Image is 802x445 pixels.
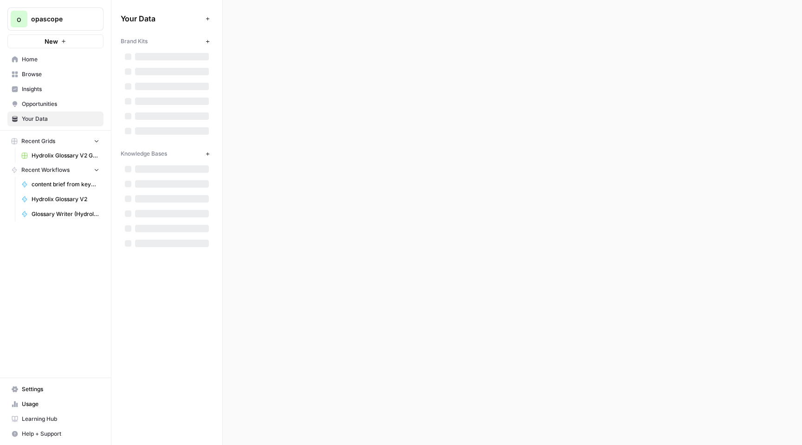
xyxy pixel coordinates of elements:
[22,70,99,79] span: Browse
[17,177,103,192] a: content brief from keyword
[22,100,99,108] span: Opportunities
[7,67,103,82] a: Browse
[7,7,103,31] button: Workspace: opascope
[22,415,99,423] span: Learning Hub
[21,137,55,145] span: Recent Grids
[17,192,103,207] a: Hydrolix Glossary V2
[31,14,87,24] span: opascope
[22,115,99,123] span: Your Data
[32,195,99,203] span: Hydrolix Glossary V2
[7,134,103,148] button: Recent Grids
[7,111,103,126] a: Your Data
[7,34,103,48] button: New
[7,382,103,397] a: Settings
[121,37,148,46] span: Brand Kits
[7,163,103,177] button: Recent Workflows
[7,97,103,111] a: Opportunities
[17,207,103,222] a: Glossary Writer (Hydrolix)
[22,430,99,438] span: Help + Support
[7,426,103,441] button: Help + Support
[7,52,103,67] a: Home
[17,148,103,163] a: Hydrolix Glossary V2 Grid
[45,37,58,46] span: New
[22,400,99,408] span: Usage
[121,13,202,24] span: Your Data
[21,166,70,174] span: Recent Workflows
[32,210,99,218] span: Glossary Writer (Hydrolix)
[17,13,21,25] span: o
[32,151,99,160] span: Hydrolix Glossary V2 Grid
[32,180,99,189] span: content brief from keyword
[22,85,99,93] span: Insights
[7,397,103,412] a: Usage
[7,82,103,97] a: Insights
[22,385,99,393] span: Settings
[22,55,99,64] span: Home
[7,412,103,426] a: Learning Hub
[121,150,167,158] span: Knowledge Bases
